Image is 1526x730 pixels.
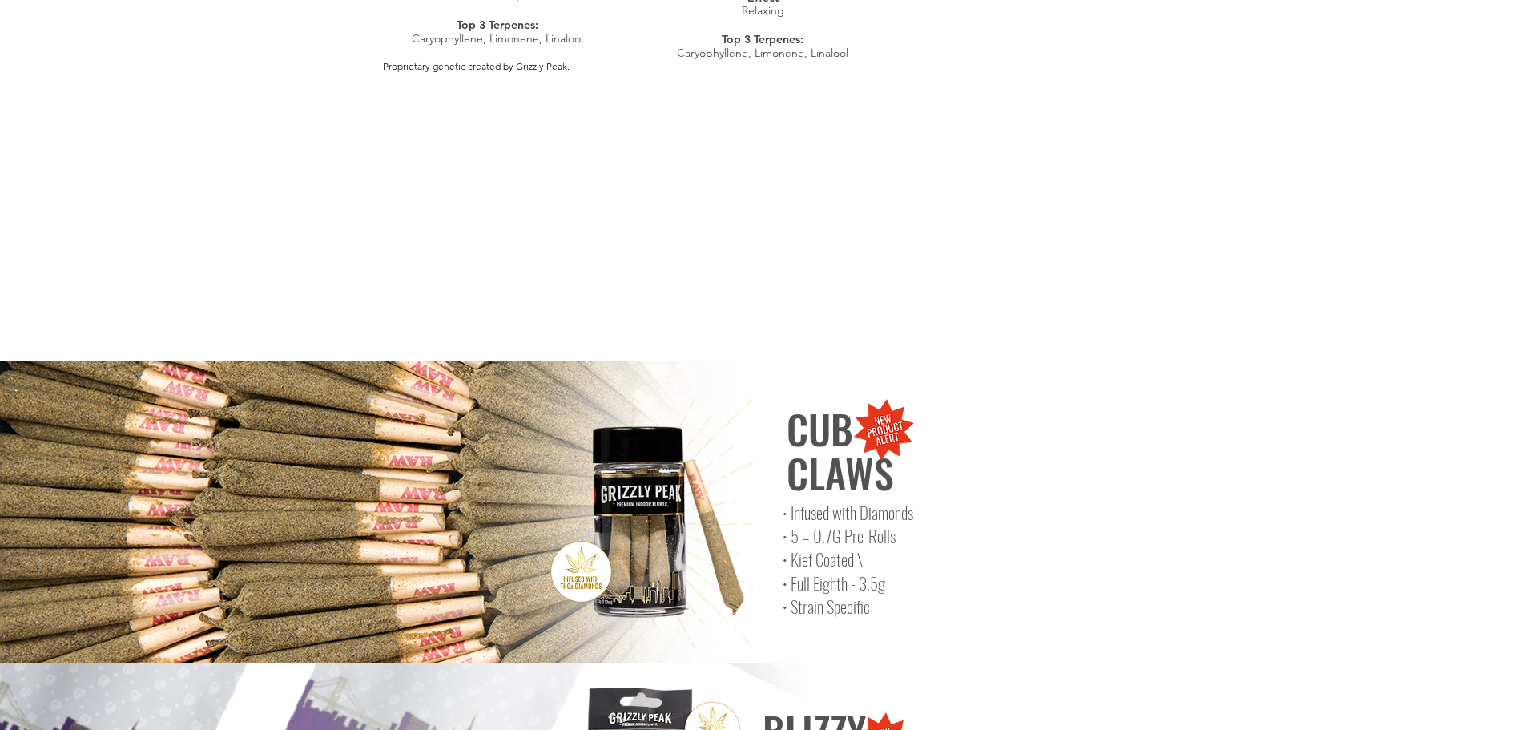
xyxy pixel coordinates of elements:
[783,500,913,619] span: • Infused with Diamonds • 5 – 0.7G Pre-Rolls • Kief Coated \ • Full Eighth - 3.5g • Strain Specific
[677,46,848,60] span: Caryophyllene, Limonene, Linalool
[383,60,570,72] span: Proprietary genetic created by Grizzly Peak.
[742,3,784,18] span: Relaxing
[546,537,616,607] img: THC-infused.png
[412,31,583,46] span: Caryophyllene, Limonene, Linalool
[849,395,919,465] img: ALERT.png
[457,18,538,32] span: Top 3 Terpenes:
[787,398,894,502] span: CUB CLAWS
[722,32,803,46] span: Top 3 Terpenes:
[497,373,787,663] img: 5pack-2.png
